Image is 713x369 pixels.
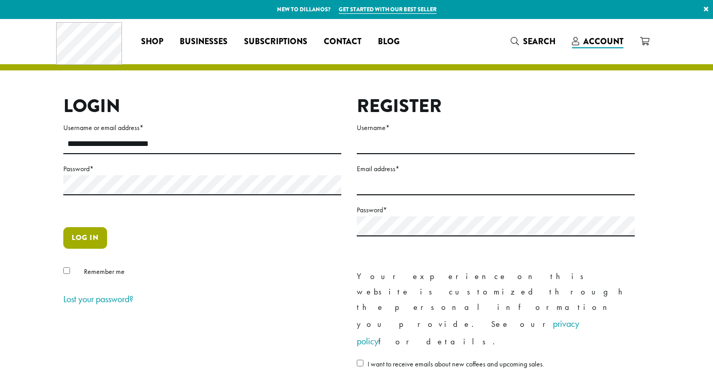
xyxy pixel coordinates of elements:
h2: Login [63,95,341,117]
label: Password [357,204,635,216]
label: Username or email address [63,121,341,134]
span: I want to receive emails about new coffees and upcoming sales. [368,359,544,368]
input: I want to receive emails about new coffees and upcoming sales. [357,360,363,366]
label: Password [63,162,341,175]
a: Lost your password? [63,293,133,305]
span: Subscriptions [244,35,307,48]
p: Your experience on this website is customized through the personal information you provide. See o... [357,269,635,350]
a: Shop [133,33,171,50]
span: Contact [324,35,361,48]
span: Account [583,35,623,47]
button: Log in [63,227,107,249]
span: Shop [141,35,163,48]
a: Search [502,33,564,50]
a: privacy policy [357,318,579,347]
span: Businesses [180,35,228,48]
a: Get started with our best seller [339,5,437,14]
span: Blog [378,35,399,48]
label: Username [357,121,635,134]
span: Search [523,35,555,47]
span: Remember me [84,267,125,276]
label: Email address [357,162,635,175]
h2: Register [357,95,635,117]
